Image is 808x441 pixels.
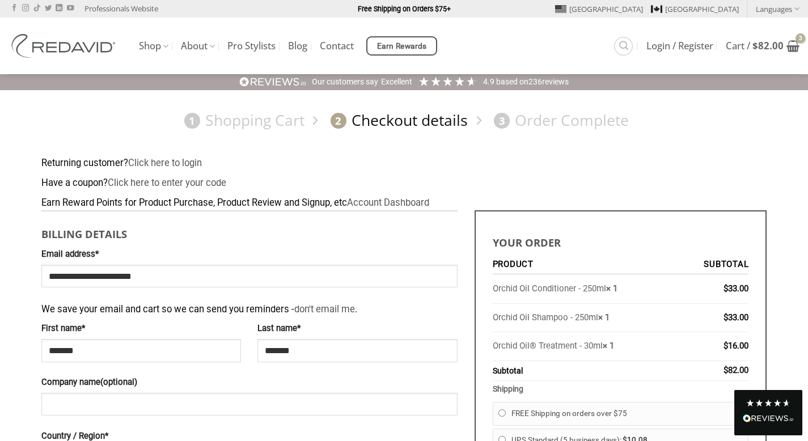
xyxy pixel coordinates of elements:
th: Product [493,256,678,275]
span: $ [752,39,758,52]
a: Click here to login [128,158,202,168]
div: Have a coupon? [41,176,767,191]
span: We save your email and cart so we can send you reminders - . [41,296,357,317]
th: Shipping [493,381,749,397]
span: 4.9 [483,77,496,86]
span: Login / Register [646,41,713,50]
span: $ [724,312,728,323]
a: Follow on Instagram [22,5,29,12]
div: Excellent [381,77,412,88]
th: Subtotal [678,256,748,275]
td: Orchid Oil Shampoo - 250ml [493,304,678,332]
a: Account Dashboard [347,197,429,208]
span: $ [724,341,728,351]
bdi: 33.00 [724,312,748,323]
a: Login / Register [646,36,713,56]
img: REVIEWS.io [743,414,794,422]
span: (optional) [100,377,137,387]
bdi: 16.00 [724,341,748,351]
a: About [181,35,215,57]
bdi: 82.00 [724,365,748,375]
span: reviews [542,77,569,86]
label: Email address [41,248,458,261]
div: Our customers say [312,77,378,88]
div: Read All Reviews [734,390,802,435]
img: REVIEWS.io [239,77,306,87]
a: Earn Rewards [366,36,437,56]
h3: Billing details [41,220,458,242]
strong: × 1 [603,341,614,351]
a: 1Shopping Cart [179,111,305,130]
label: FREE Shipping on orders over $75 [511,405,743,422]
nav: Checkout steps [41,102,767,139]
a: Shop [139,35,168,57]
a: Follow on Twitter [45,5,52,12]
a: [GEOGRAPHIC_DATA] [651,1,739,18]
a: View cart [726,33,799,58]
a: Contact [320,36,354,56]
span: $ [724,283,728,294]
strong: Free Shipping on Orders $75+ [358,5,451,13]
div: Returning customer? [41,156,767,171]
a: Follow on LinkedIn [56,5,62,12]
label: Last name [257,322,457,336]
td: Orchid Oil® Treatment - 30ml [493,332,678,361]
h3: Your order [493,228,749,251]
strong: × 1 [598,312,610,323]
span: 236 [528,77,542,86]
a: Pro Stylists [227,36,276,56]
a: Follow on Facebook [11,5,18,12]
label: Company name [41,376,458,389]
span: 1 [184,113,200,129]
span: Earn Rewards [377,40,427,53]
span: Based on [496,77,528,86]
span: 2 [331,113,346,129]
a: Search [614,37,633,56]
span: Cart / [726,41,784,50]
a: Follow on TikTok [33,5,40,12]
a: Follow on YouTube [67,5,74,12]
bdi: 82.00 [752,39,784,52]
label: First name [41,322,241,336]
td: Orchid Oil Conditioner - 250ml [493,275,678,303]
th: Subtotal [493,361,678,381]
a: Languages [756,1,799,17]
div: 4.9 Stars [746,398,791,408]
bdi: 33.00 [724,283,748,294]
a: don't email me [294,304,355,315]
div: 4.92 Stars [418,75,477,87]
a: 2Checkout details [325,111,468,130]
div: Read All Reviews [743,412,794,427]
a: Enter your coupon code [108,177,226,188]
span: $ [724,365,728,375]
strong: × 1 [606,283,617,294]
a: [GEOGRAPHIC_DATA] [555,1,643,18]
a: Blog [288,36,307,56]
div: Earn Reward Points for Product Purchase, Product Review and Signup, etc [41,196,767,211]
img: REDAVID Salon Products | United States [9,34,122,58]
